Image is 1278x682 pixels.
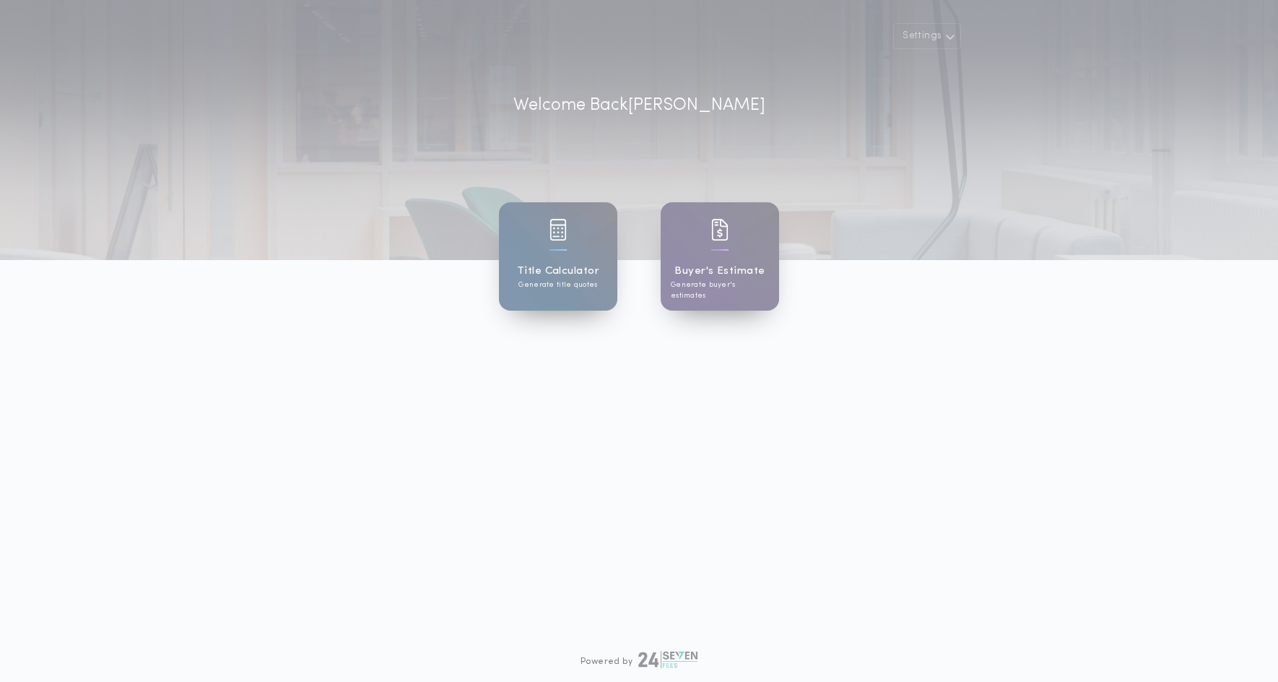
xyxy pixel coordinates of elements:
[661,202,779,311] a: card iconBuyer's EstimateGenerate buyer's estimates
[499,202,617,311] a: card iconTitle CalculatorGenerate title quotes
[893,23,961,49] button: Settings
[517,263,599,280] h1: Title Calculator
[513,92,765,118] p: Welcome Back [PERSON_NAME]
[674,263,765,280] h1: Buyer's Estimate
[581,651,697,668] div: Powered by
[638,651,697,668] img: logo
[671,280,769,301] p: Generate buyer's estimates
[518,280,597,290] p: Generate title quotes
[549,219,567,241] img: card icon
[711,219,729,241] img: card icon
